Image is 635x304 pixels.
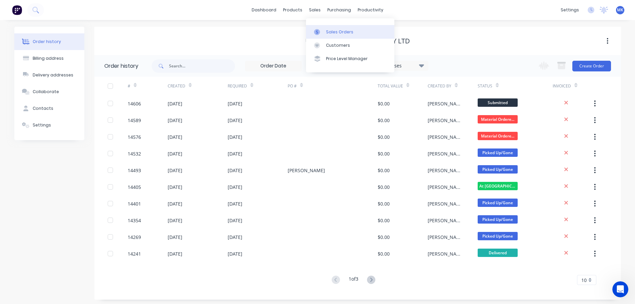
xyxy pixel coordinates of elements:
div: [DATE] [228,250,242,257]
button: Delivery addresses [14,67,84,83]
button: Collaborate [14,83,84,100]
div: [DATE] [228,234,242,241]
div: 14532 [128,150,141,157]
button: Settings [14,117,84,133]
span: MK [617,7,623,13]
div: Total Value [378,77,428,95]
div: purchasing [324,5,354,15]
input: Search... [169,59,235,73]
div: [PERSON_NAME] [428,117,464,124]
div: 14241 [128,250,141,257]
span: Picked Up/Gone [478,232,518,240]
span: Picked Up/Gone [478,199,518,207]
div: [DATE] [228,150,242,157]
div: Status [478,83,492,89]
div: # [128,77,168,95]
div: [DATE] [168,133,182,140]
div: [DATE] [228,133,242,140]
div: [DATE] [168,150,182,157]
span: Delivered [478,249,518,257]
div: Billing address [33,55,64,61]
div: Order history [104,62,138,70]
a: Sales Orders [306,25,394,38]
div: [DATE] [228,200,242,207]
div: [DATE] [168,250,182,257]
div: [DATE] [228,167,242,174]
div: PO # [288,77,378,95]
span: Submitted [478,98,518,107]
a: Customers [306,39,394,52]
span: 10 [581,277,587,284]
img: Factory [12,5,22,15]
div: Created By [428,77,478,95]
div: Settings [33,122,51,128]
div: Created By [428,83,451,89]
div: Delivery addresses [33,72,73,78]
div: settings [557,5,582,15]
div: Status [478,77,553,95]
div: Contacts [33,105,53,111]
div: Sales Orders [326,29,353,35]
div: Required [228,77,288,95]
div: [PERSON_NAME] [428,217,464,224]
div: [PERSON_NAME] [428,184,464,191]
div: Unita Manufacturing Pty Ltd [305,37,410,45]
div: [PERSON_NAME] [428,167,464,174]
div: $0.00 [378,200,390,207]
div: Required [228,83,247,89]
div: $0.00 [378,133,390,140]
div: Created [168,83,185,89]
div: [DATE] [168,117,182,124]
span: Picked Up/Gone [478,215,518,224]
iframe: Intercom live chat [612,281,628,297]
div: 14576 [128,133,141,140]
span: Material Ordere... [478,132,518,140]
div: Customers [326,42,350,48]
div: [DATE] [168,234,182,241]
div: $0.00 [378,217,390,224]
div: [DATE] [168,167,182,174]
input: Order Date [245,61,301,71]
div: $0.00 [378,100,390,107]
div: [DATE] [168,100,182,107]
div: 16 Statuses [372,62,428,69]
div: [PERSON_NAME] [428,250,464,257]
div: [PERSON_NAME] [288,167,325,174]
div: [DATE] [228,117,242,124]
div: Order history [33,39,61,45]
span: At [GEOGRAPHIC_DATA]... [478,182,518,190]
div: products [280,5,306,15]
button: Order history [14,33,84,50]
a: Price Level Manager [306,52,394,65]
span: Material Ordere... [478,115,518,123]
span: Picked Up/Gone [478,148,518,157]
div: Invoiced [553,77,593,95]
div: PO # [288,83,297,89]
button: Create Order [572,61,611,71]
div: Created [168,77,228,95]
div: $0.00 [378,150,390,157]
div: Price Level Manager [326,56,368,62]
div: 14354 [128,217,141,224]
span: Picked Up/Gone [478,165,518,174]
div: $0.00 [378,250,390,257]
div: [DATE] [228,184,242,191]
div: $0.00 [378,184,390,191]
div: $0.00 [378,117,390,124]
div: $0.00 [378,167,390,174]
div: 14405 [128,184,141,191]
div: Total Value [378,83,403,89]
div: [DATE] [168,184,182,191]
div: [PERSON_NAME] [428,234,464,241]
div: 14401 [128,200,141,207]
a: dashboard [248,5,280,15]
div: 1 of 3 [349,275,358,285]
div: 14493 [128,167,141,174]
div: [DATE] [168,217,182,224]
div: [PERSON_NAME] [428,100,464,107]
div: 14589 [128,117,141,124]
button: Billing address [14,50,84,67]
div: [PERSON_NAME] [428,133,464,140]
div: productivity [354,5,387,15]
div: 14269 [128,234,141,241]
